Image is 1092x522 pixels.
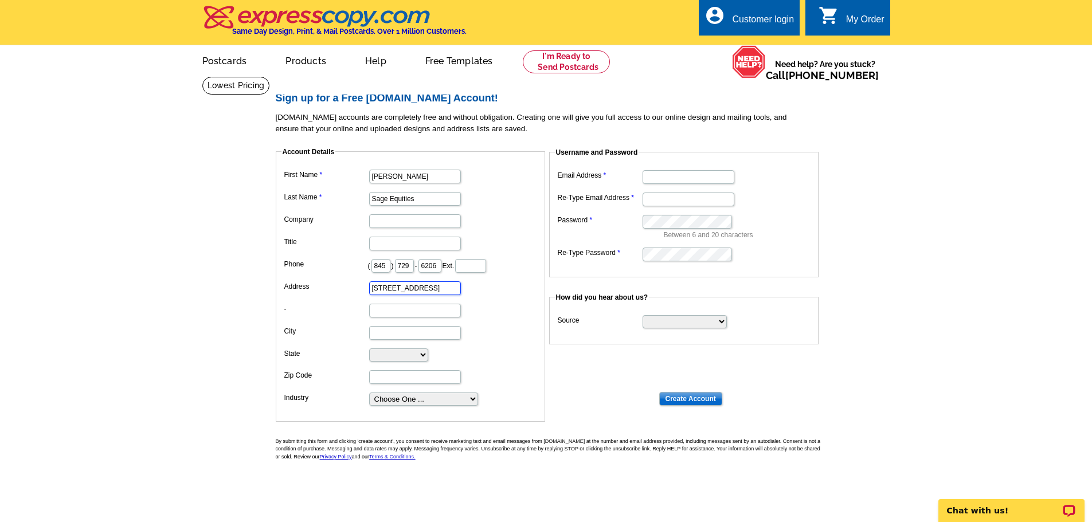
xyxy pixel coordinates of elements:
h2: Sign up for a Free [DOMAIN_NAME] Account! [276,92,826,105]
legend: How did you hear about us? [555,292,649,303]
dd: ( ) - Ext. [281,256,539,274]
span: Call [766,69,879,81]
div: My Order [846,14,884,30]
div: Customer login [732,14,794,30]
img: help [732,45,766,79]
input: Create Account [659,392,722,406]
span: Need help? Are you stuck? [766,58,884,81]
label: State [284,348,368,359]
a: Postcards [184,46,265,73]
a: Free Templates [407,46,511,73]
a: Products [267,46,345,73]
label: Re-Type Password [558,248,641,258]
label: City [284,326,368,336]
label: Email Address [558,170,641,180]
legend: Account Details [281,147,336,157]
i: account_circle [704,5,725,26]
a: Privacy Policy [320,454,352,460]
h4: Same Day Design, Print, & Mail Postcards. Over 1 Million Customers. [232,27,467,36]
label: First Name [284,170,368,180]
p: [DOMAIN_NAME] accounts are completely free and without obligation. Creating one will give you ful... [276,112,826,135]
legend: Username and Password [555,147,639,158]
label: Password [558,215,641,225]
a: Same Day Design, Print, & Mail Postcards. Over 1 Million Customers. [202,14,467,36]
a: shopping_cart My Order [819,13,884,27]
label: Address [284,281,368,292]
p: By submitting this form and clicking 'create account', you consent to receive marketing text and ... [276,438,826,461]
iframe: LiveChat chat widget [931,486,1092,522]
label: Industry [284,393,368,403]
a: account_circle Customer login [704,13,794,27]
a: Help [347,46,405,73]
label: Company [284,214,368,225]
label: Source [558,315,641,325]
label: Title [284,237,368,247]
label: Phone [284,259,368,269]
a: [PHONE_NUMBER] [785,69,879,81]
a: Terms & Conditions. [369,454,416,460]
label: Zip Code [284,370,368,380]
label: - [284,304,368,314]
p: Between 6 and 20 characters [664,230,813,240]
label: Re-Type Email Address [558,193,641,203]
label: Last Name [284,192,368,202]
i: shopping_cart [819,5,839,26]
